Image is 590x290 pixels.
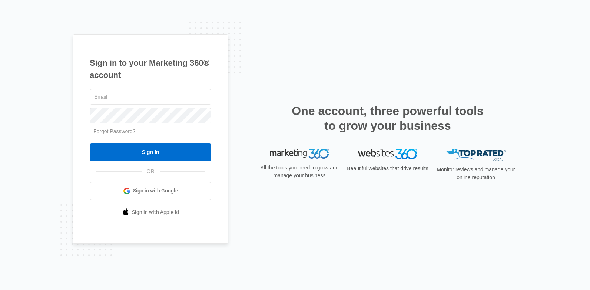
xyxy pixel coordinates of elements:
p: Monitor reviews and manage your online reputation [434,166,517,181]
h1: Sign in to your Marketing 360® account [90,57,211,81]
img: Marketing 360 [270,149,329,159]
p: Beautiful websites that drive results [346,165,429,172]
span: OR [142,168,160,175]
img: Top Rated Local [446,149,506,161]
input: Email [90,89,211,105]
a: Forgot Password? [93,128,136,134]
span: Sign in with Google [133,187,178,195]
span: Sign in with Apple Id [132,208,179,216]
p: All the tools you need to grow and manage your business [258,164,341,179]
input: Sign In [90,143,211,161]
a: Sign in with Google [90,182,211,200]
h2: One account, three powerful tools to grow your business [289,103,486,133]
img: Websites 360 [358,149,417,159]
a: Sign in with Apple Id [90,204,211,221]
